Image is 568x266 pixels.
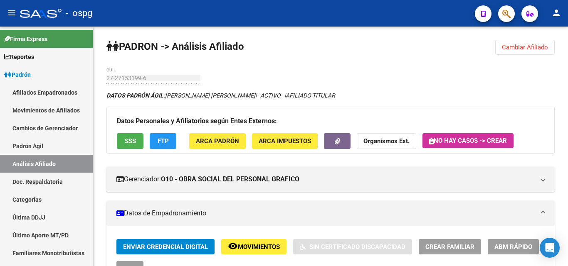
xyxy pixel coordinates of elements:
[123,243,208,251] span: Enviar Credencial Digital
[106,92,165,99] strong: DATOS PADRÓN ÁGIL:
[422,133,514,148] button: No hay casos -> Crear
[425,243,474,251] span: Crear Familiar
[161,175,299,184] strong: O10 - OBRA SOCIAL DEL PERSONAL GRAFICO
[7,8,17,18] mat-icon: menu
[252,133,318,149] button: ARCA Impuestos
[363,138,410,145] strong: Organismos Ext.
[106,167,555,192] mat-expansion-panel-header: Gerenciador:O10 - OBRA SOCIAL DEL PERSONAL GRAFICO
[429,137,507,144] span: No hay casos -> Crear
[357,133,416,149] button: Organismos Ext.
[238,243,280,251] span: Movimientos
[150,133,176,149] button: FTP
[551,8,561,18] mat-icon: person
[494,243,532,251] span: ABM Rápido
[158,138,169,145] span: FTP
[502,44,548,51] span: Cambiar Afiliado
[293,239,412,254] button: Sin Certificado Discapacidad
[221,239,286,254] button: Movimientos
[419,239,481,254] button: Crear Familiar
[116,175,535,184] mat-panel-title: Gerenciador:
[116,239,215,254] button: Enviar Credencial Digital
[106,92,255,99] span: [PERSON_NAME] [PERSON_NAME]
[189,133,246,149] button: ARCA Padrón
[106,201,555,226] mat-expansion-panel-header: Datos de Empadronamiento
[66,4,92,22] span: - ospg
[196,138,239,145] span: ARCA Padrón
[488,239,539,254] button: ABM Rápido
[116,209,535,218] mat-panel-title: Datos de Empadronamiento
[117,115,544,127] h3: Datos Personales y Afiliatorios según Entes Externos:
[125,138,136,145] span: SSS
[309,243,405,251] span: Sin Certificado Discapacidad
[259,138,311,145] span: ARCA Impuestos
[495,40,555,55] button: Cambiar Afiliado
[4,34,47,44] span: Firma Express
[106,92,335,99] i: | ACTIVO |
[228,241,238,251] mat-icon: remove_red_eye
[286,92,335,99] span: AFILIADO TITULAR
[4,52,34,61] span: Reportes
[540,238,560,258] div: Open Intercom Messenger
[4,70,31,79] span: Padrón
[106,41,244,52] strong: PADRON -> Análisis Afiliado
[117,133,143,149] button: SSS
